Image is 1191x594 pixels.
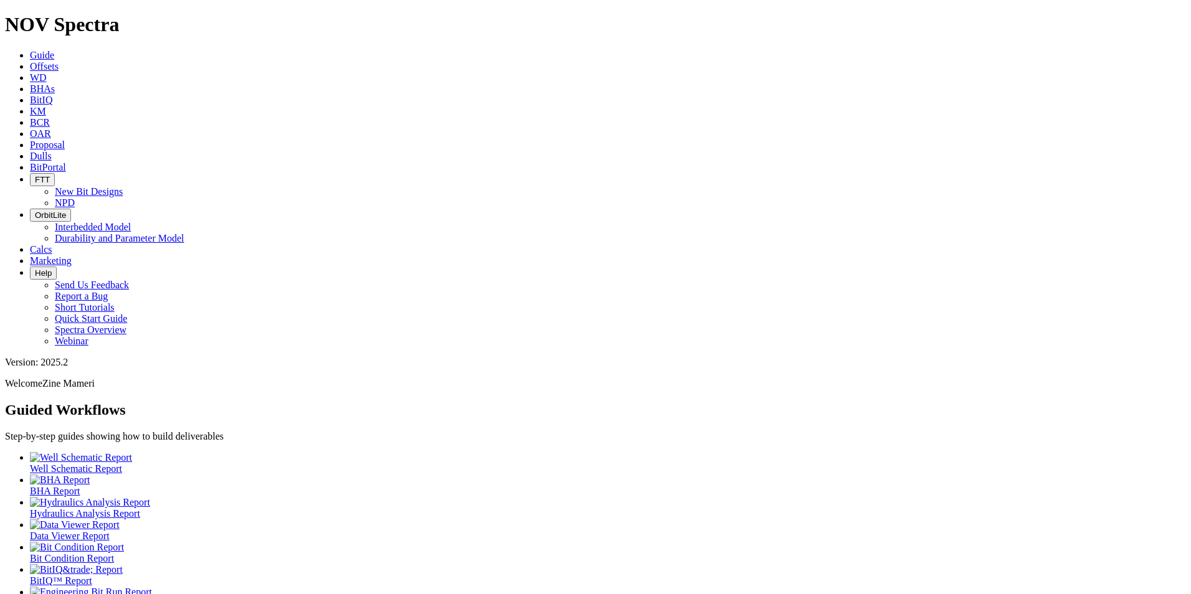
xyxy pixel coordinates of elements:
a: BitIQ&trade; Report BitIQ™ Report [30,564,1186,586]
a: OAR [30,128,51,139]
a: Hydraulics Analysis Report Hydraulics Analysis Report [30,497,1186,519]
span: Help [35,268,52,278]
a: Send Us Feedback [55,280,129,290]
img: BHA Report [30,474,90,486]
a: Offsets [30,61,59,72]
a: BitPortal [30,162,66,172]
span: Data Viewer Report [30,530,110,541]
a: Dulls [30,151,52,161]
a: NPD [55,197,75,208]
a: BHA Report BHA Report [30,474,1186,496]
a: Short Tutorials [55,302,115,313]
a: Quick Start Guide [55,313,127,324]
a: Well Schematic Report Well Schematic Report [30,452,1186,474]
a: Calcs [30,244,52,255]
span: BHA Report [30,486,80,496]
p: Step-by-step guides showing how to build deliverables [5,431,1186,442]
img: Bit Condition Report [30,542,124,553]
button: OrbitLite [30,209,71,222]
a: Report a Bug [55,291,108,301]
img: BitIQ&trade; Report [30,564,123,575]
h2: Guided Workflows [5,402,1186,418]
span: Hydraulics Analysis Report [30,508,140,519]
a: BCR [30,117,50,128]
a: WD [30,72,47,83]
a: Spectra Overview [55,324,126,335]
a: Durability and Parameter Model [55,233,184,243]
img: Data Viewer Report [30,519,120,530]
a: Data Viewer Report Data Viewer Report [30,519,1186,541]
button: Help [30,266,57,280]
img: Well Schematic Report [30,452,132,463]
a: KM [30,106,46,116]
a: New Bit Designs [55,186,123,197]
span: FTT [35,175,50,184]
a: Marketing [30,255,72,266]
span: Zine Mameri [42,378,95,389]
a: BHAs [30,83,55,94]
p: Welcome [5,378,1186,389]
button: FTT [30,173,55,186]
a: Proposal [30,139,65,150]
a: Webinar [55,336,88,346]
img: Hydraulics Analysis Report [30,497,150,508]
div: Version: 2025.2 [5,357,1186,368]
a: Bit Condition Report Bit Condition Report [30,542,1186,563]
h1: NOV Spectra [5,13,1186,36]
a: Interbedded Model [55,222,131,232]
span: BitIQ™ Report [30,575,92,586]
a: BitIQ [30,95,52,105]
span: Bit Condition Report [30,553,114,563]
a: Guide [30,50,54,60]
span: OrbitLite [35,210,66,220]
span: Well Schematic Report [30,463,122,474]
